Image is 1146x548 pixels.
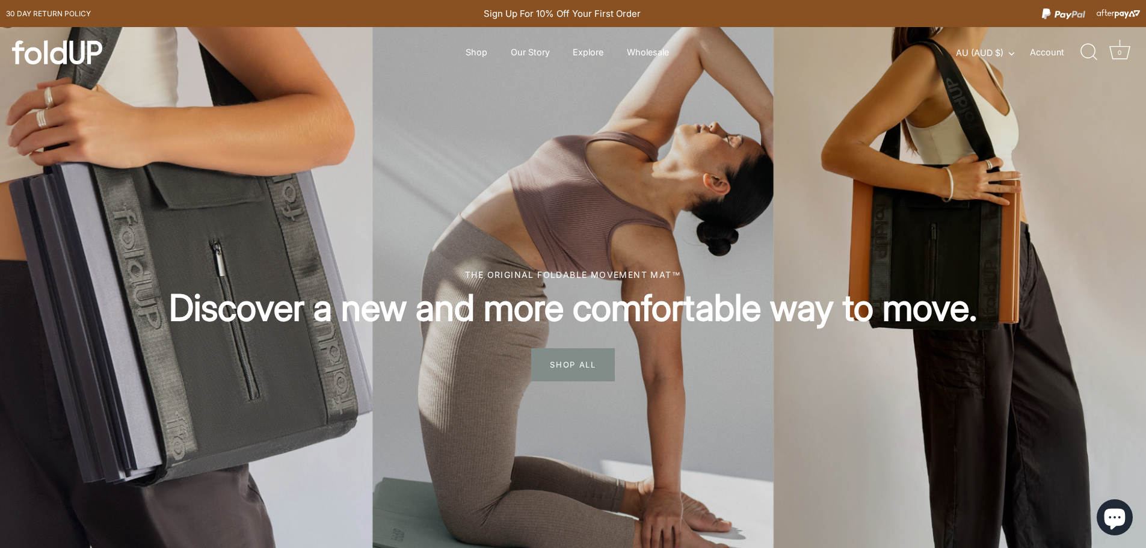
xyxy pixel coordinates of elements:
a: Cart [1106,39,1133,66]
a: Account [1030,45,1085,60]
button: AU (AUD $) [956,48,1027,58]
a: Shop [455,41,498,64]
div: 0 [1114,46,1126,58]
img: foldUP [12,40,102,64]
a: 30 day Return policy [6,7,91,21]
a: Our Story [500,41,560,64]
a: Search [1076,39,1102,66]
div: Primary navigation [436,41,698,64]
inbox-online-store-chat: Shopify online store chat [1093,499,1136,538]
a: foldUP [12,40,191,64]
h2: Discover a new and more comfortable way to move. [54,285,1092,330]
div: The original foldable movement mat™ [54,268,1092,281]
a: Wholesale [616,41,679,64]
a: Explore [562,41,614,64]
span: SHOP ALL [531,348,615,381]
